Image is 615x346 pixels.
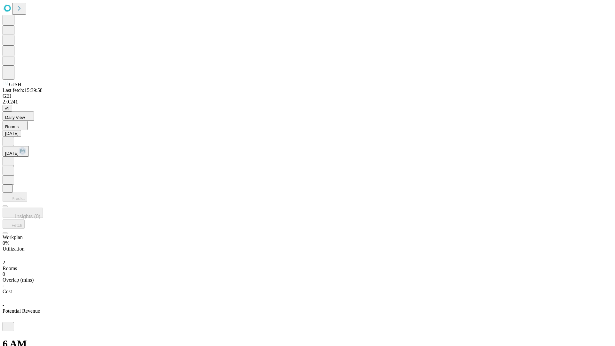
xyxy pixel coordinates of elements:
span: Rooms [3,266,17,271]
button: Daily View [3,111,34,121]
span: Daily View [5,115,25,120]
span: GJSH [9,82,21,87]
span: @ [5,106,10,111]
span: 0% [3,240,9,246]
button: Rooms [3,121,28,130]
span: Workplan [3,235,23,240]
span: 2 [3,260,5,265]
button: Predict [3,193,27,202]
span: Cost [3,289,12,294]
span: Overlap (mins) [3,277,34,283]
span: Last fetch: 15:39:58 [3,87,43,93]
span: 0 [3,271,5,277]
button: [DATE] [3,130,21,137]
span: Rooms [5,124,19,129]
span: - [3,283,4,288]
button: @ [3,105,12,111]
span: - [3,302,4,308]
button: [DATE] [3,146,29,157]
span: Potential Revenue [3,308,40,314]
button: Insights (0) [3,208,43,218]
div: 2.0.241 [3,99,612,105]
span: Utilization [3,246,24,251]
button: Fetch [3,219,25,229]
span: Insights (0) [15,214,40,219]
span: [DATE] [5,151,19,156]
div: GEI [3,93,612,99]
